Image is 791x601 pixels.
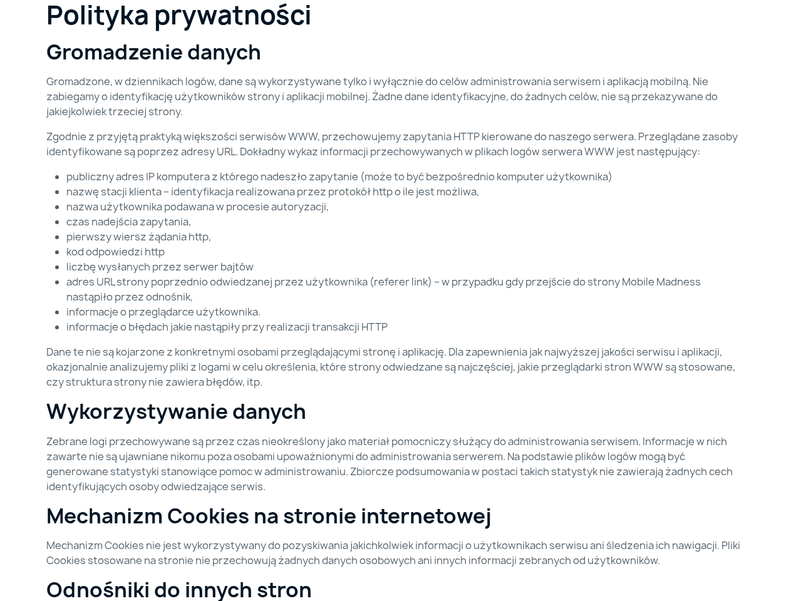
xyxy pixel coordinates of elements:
p: Dane te nie są kojarzone z konkretnymi osobami przeglądającymi stronę i aplikację. Dla zapewnieni... [46,344,745,389]
li: informacje o przeglądarce użytkownika. [66,304,745,319]
li: nazwa użytkownika podawana w procesie autoryzacji, [66,199,745,214]
h2: Gromadzenie danych [46,40,745,64]
li: publiczny adres IP komputera z którego nadeszło zapytanie (może to być bezpośrednio komputer użyt... [66,169,745,184]
h2: Wykorzystywanie danych [46,399,745,423]
li: czas nadejścia zapytania, [66,214,745,229]
li: adres URL strony poprzednio odwiedzanej przez użytkownika (referer link) – w przypadku gdy przejś... [66,274,745,304]
p: Gromadzone, w dziennikach logów, dane są wykorzystywane tylko i wyłącznie do celów administrowani... [46,74,745,119]
li: nazwę stacji klienta – identyfikacja realizowana przez protokół http o ile jest możliwa, [66,184,745,199]
p: Zebrane logi przechowywane są przez czas nieokreślony jako materiał pomocniczy służący do adminis... [46,434,745,494]
li: informacje o błędach jakie nastąpiły przy realizacji transakcji HTTP [66,319,745,334]
h2: Mechanizm Cookies na stronie internetowej [46,504,745,528]
li: kod odpowiedzi http [66,244,745,259]
p: Mechanizm Cookies nie jest wykorzystywany do pozyskiwania jakichkolwiek informacji o użytkownikac... [46,538,745,568]
li: liczbę wysłanych przez serwer bajtów [66,259,745,274]
p: Zgodnie z przyjętą praktyką większości serwisów WWW, przechowujemy zapytania HTTP kierowane do na... [46,129,745,159]
li: pierwszy wiersz żądania http, [66,229,745,244]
